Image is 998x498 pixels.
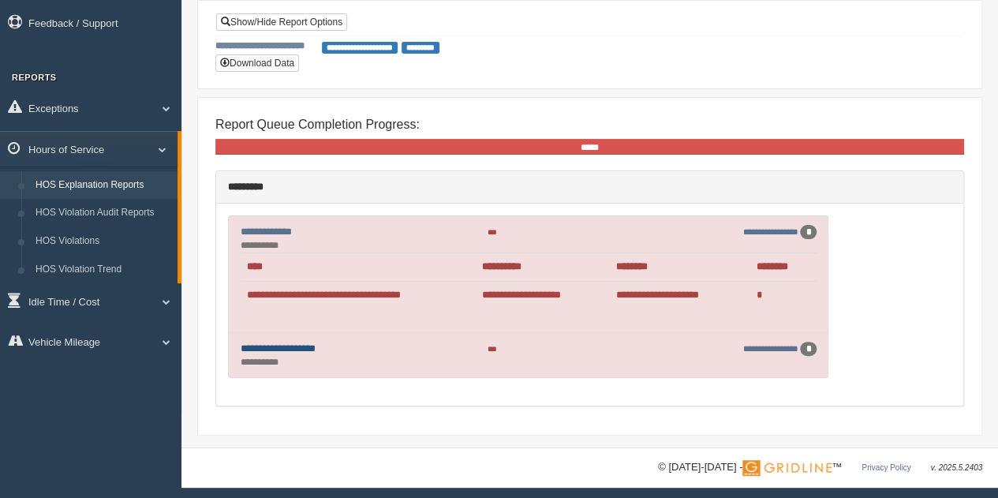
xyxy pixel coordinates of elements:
a: HOS Violations [28,227,178,256]
span: v. 2025.5.2403 [931,463,982,472]
h4: Report Queue Completion Progress: [215,118,964,132]
a: Show/Hide Report Options [216,13,347,31]
div: © [DATE]-[DATE] - ™ [658,459,982,476]
button: Download Data [215,54,299,72]
a: Privacy Policy [862,463,910,472]
a: HOS Explanation Reports [28,171,178,200]
a: HOS Violation Trend [28,256,178,284]
img: Gridline [742,460,832,476]
a: HOS Violation Audit Reports [28,199,178,227]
